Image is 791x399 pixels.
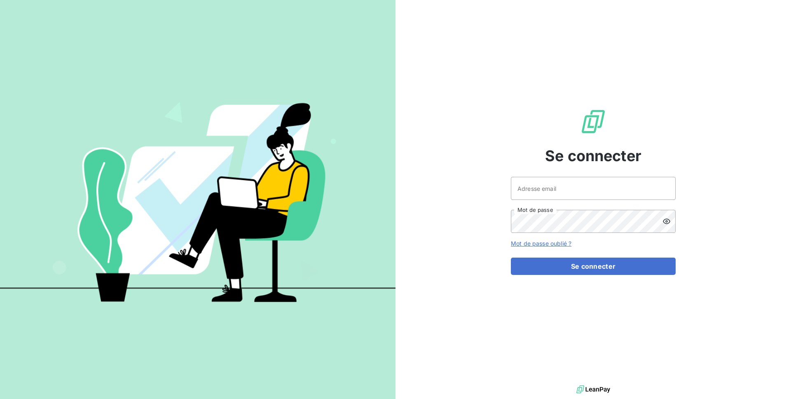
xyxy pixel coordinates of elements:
a: Mot de passe oublié ? [511,240,571,247]
button: Se connecter [511,258,676,275]
img: logo [576,383,610,396]
span: Se connecter [545,145,641,167]
input: placeholder [511,177,676,200]
img: Logo LeanPay [580,108,606,135]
